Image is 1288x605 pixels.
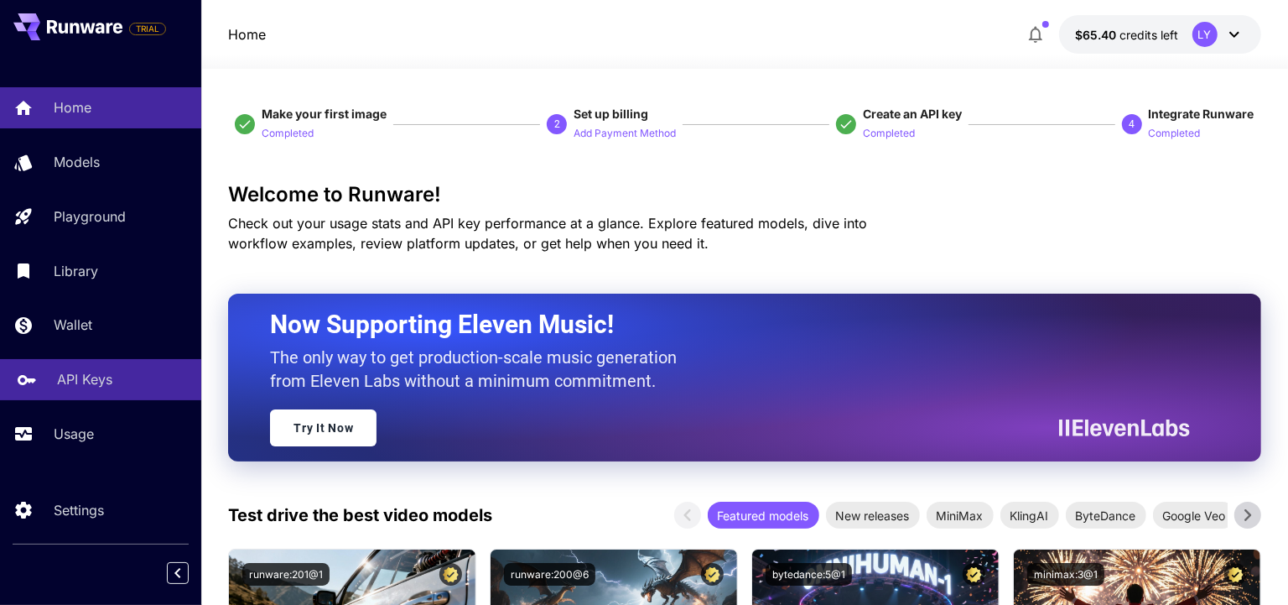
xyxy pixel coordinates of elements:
button: minimax:3@1 [1027,563,1104,586]
p: Models [54,152,100,172]
p: Settings [54,500,104,520]
button: Certified Model – Vetted for best performance and includes a commercial license. [701,563,724,586]
p: Home [54,97,91,117]
div: New releases [826,502,920,529]
span: New releases [826,507,920,524]
p: API Keys [57,369,112,389]
span: Google Veo [1153,507,1236,524]
div: KlingAI [1000,502,1059,529]
span: Make your first image [262,107,387,121]
p: Completed [863,126,915,142]
div: $65.39889 [1076,26,1179,44]
div: Google Veo [1153,502,1236,529]
span: KlingAI [1000,507,1059,524]
p: 4 [1129,117,1135,132]
p: The only way to get production-scale music generation from Eleven Labs without a minimum commitment. [270,346,689,393]
span: Integrate Runware [1149,107,1254,121]
div: Featured models [708,502,819,529]
button: Certified Model – Vetted for best performance and includes a commercial license. [1224,563,1247,586]
span: Check out your usage stats and API key performance at a glance. Explore featured models, dive int... [228,215,867,252]
span: ByteDance [1066,507,1146,524]
nav: breadcrumb [228,24,266,44]
button: $65.39889LY [1059,15,1261,54]
button: runware:201@1 [242,563,330,586]
button: Add Payment Method [574,123,676,143]
button: Collapse sidebar [167,562,189,584]
p: Playground [54,206,126,227]
p: Library [54,261,98,281]
span: Create an API key [863,107,962,121]
div: Collapse sidebar [179,558,201,588]
h3: Welcome to Runware! [228,183,1260,206]
p: Usage [54,424,94,444]
button: Certified Model – Vetted for best performance and includes a commercial license. [439,563,462,586]
a: Home [228,24,266,44]
p: Completed [262,126,314,142]
button: runware:200@6 [504,563,595,586]
span: credits left [1120,28,1179,42]
div: MiniMax [927,502,994,529]
button: Completed [863,123,915,143]
button: Completed [262,123,314,143]
span: TRIAL [130,23,165,35]
div: LY [1192,22,1218,47]
span: Featured models [708,507,819,524]
p: Completed [1149,126,1201,142]
h2: Now Supporting Eleven Music! [270,309,1176,341]
p: Test drive the best video models [228,503,492,528]
a: Try It Now [270,409,377,446]
p: Add Payment Method [574,126,676,142]
button: Certified Model – Vetted for best performance and includes a commercial license. [963,563,985,586]
span: Set up billing [574,107,648,121]
span: MiniMax [927,507,994,524]
button: bytedance:5@1 [766,563,852,586]
p: Wallet [54,315,92,335]
button: Completed [1149,123,1201,143]
span: $65.40 [1076,28,1120,42]
p: 2 [554,117,560,132]
span: Add your payment card to enable full platform functionality. [129,18,166,39]
div: ByteDance [1066,502,1146,529]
